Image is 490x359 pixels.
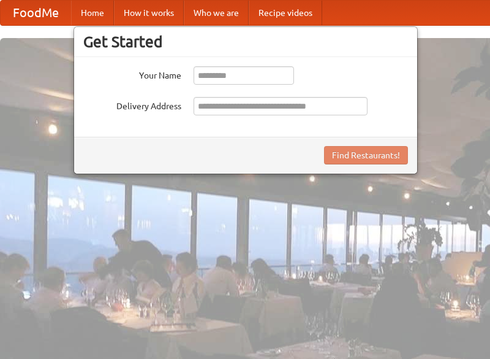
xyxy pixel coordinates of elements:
a: FoodMe [1,1,71,25]
a: Home [71,1,114,25]
a: How it works [114,1,184,25]
a: Who we are [184,1,249,25]
label: Your Name [83,66,181,82]
h3: Get Started [83,33,408,51]
button: Find Restaurants! [324,146,408,164]
a: Recipe videos [249,1,322,25]
label: Delivery Address [83,97,181,112]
